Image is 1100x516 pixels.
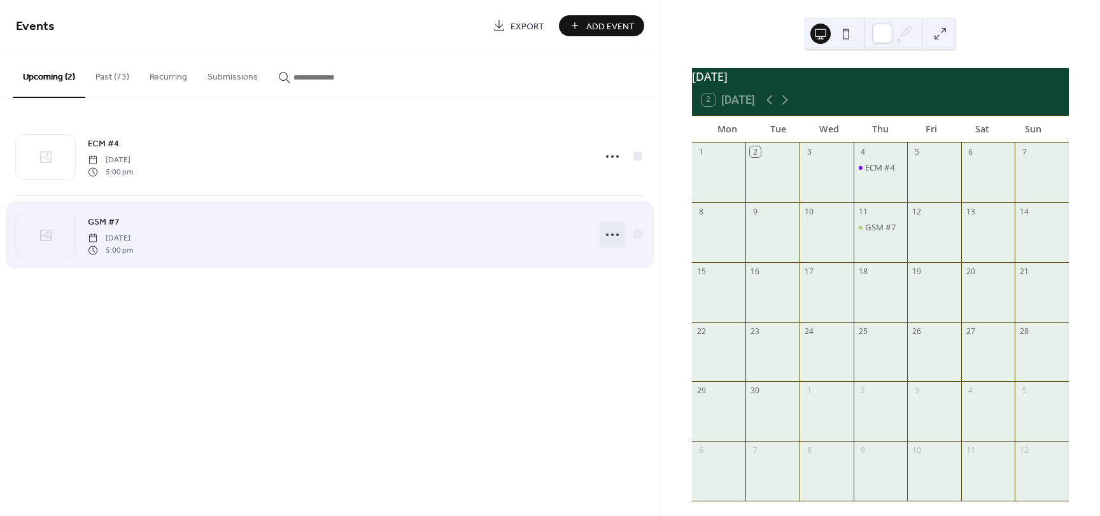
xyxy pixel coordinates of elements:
[1019,445,1030,456] div: 12
[16,14,55,39] span: Events
[857,386,868,396] div: 2
[750,266,761,277] div: 16
[750,146,761,157] div: 2
[696,326,707,337] div: 22
[88,216,120,229] span: GSM #7
[702,116,753,142] div: Mon
[750,386,761,396] div: 30
[912,146,922,157] div: 5
[912,386,922,396] div: 3
[197,52,268,97] button: Submissions
[88,155,133,166] span: [DATE]
[906,116,957,142] div: Fri
[696,146,707,157] div: 1
[88,137,119,151] span: ECM #4
[750,326,761,337] div: 23
[804,266,815,277] div: 17
[1019,386,1030,396] div: 5
[854,162,908,173] div: ECM #4
[965,445,976,456] div: 11
[804,116,855,142] div: Wed
[85,52,139,97] button: Past (73)
[1008,116,1059,142] div: Sun
[696,445,707,456] div: 6
[1019,326,1030,337] div: 28
[857,326,868,337] div: 25
[692,68,1069,85] div: [DATE]
[857,445,868,456] div: 9
[750,445,761,456] div: 7
[865,221,896,233] div: GSM #7
[88,244,133,256] span: 5:00 pm
[804,146,815,157] div: 3
[696,206,707,217] div: 8
[855,116,906,142] div: Thu
[965,206,976,217] div: 13
[854,221,908,233] div: GSM #7
[912,206,922,217] div: 12
[804,445,815,456] div: 8
[965,386,976,396] div: 4
[88,166,133,178] span: 5:00 pm
[912,445,922,456] div: 10
[912,326,922,337] div: 26
[857,266,868,277] div: 18
[139,52,197,97] button: Recurring
[804,326,815,337] div: 24
[965,266,976,277] div: 20
[483,15,554,36] a: Export
[1019,146,1030,157] div: 7
[750,206,761,217] div: 9
[696,266,707,277] div: 15
[586,20,635,33] span: Add Event
[1019,206,1030,217] div: 14
[965,326,976,337] div: 27
[965,146,976,157] div: 6
[88,214,120,229] a: GSM #7
[804,206,815,217] div: 10
[912,266,922,277] div: 19
[804,386,815,396] div: 1
[857,146,868,157] div: 4
[88,233,133,244] span: [DATE]
[13,52,85,98] button: Upcoming (2)
[559,15,644,36] button: Add Event
[857,206,868,217] div: 11
[88,136,119,151] a: ECM #4
[865,162,895,173] div: ECM #4
[753,116,804,142] div: Tue
[696,386,707,396] div: 29
[511,20,544,33] span: Export
[1019,266,1030,277] div: 21
[957,116,1008,142] div: Sat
